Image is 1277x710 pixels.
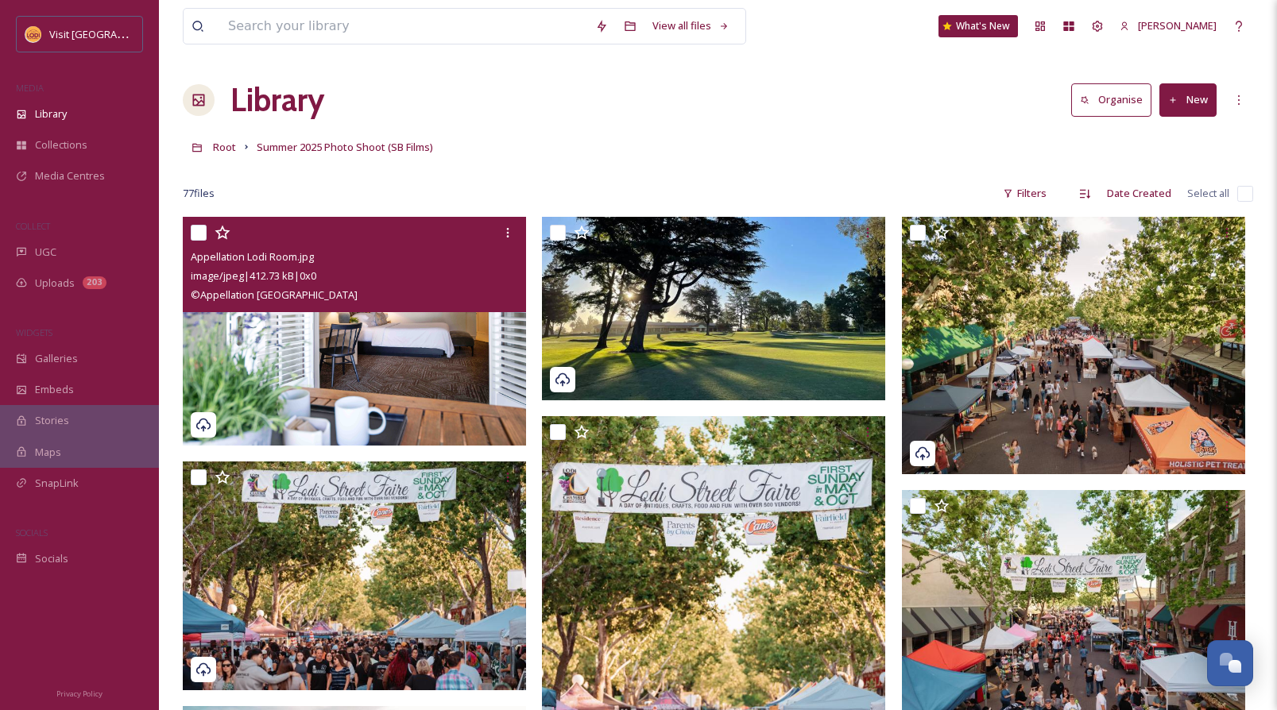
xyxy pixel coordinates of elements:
a: Summer 2025 Photo Shoot (SB Films) [257,137,433,156]
a: Root [213,137,236,156]
span: image/jpeg | 412.73 kB | 0 x 0 [191,268,316,283]
span: Stories [35,413,69,428]
span: SOCIALS [16,527,48,538]
span: Uploads [35,276,75,291]
div: 203 [83,276,106,289]
span: Collections [35,137,87,152]
img: VL-ContentShoot-Summer2025-70-Visit%20Lodi.jpg [183,461,526,690]
span: [PERSON_NAME] [1138,18,1217,33]
a: Library [230,76,324,124]
span: COLLECT [16,220,50,232]
span: Embeds [35,382,74,397]
span: Visit [GEOGRAPHIC_DATA] [49,26,172,41]
span: Appellation Lodi Room.jpg [191,249,314,264]
span: Media Centres [35,168,105,183]
span: Maps [35,445,61,460]
span: Summer 2025 Photo Shoot (SB Films) [257,140,433,154]
span: UGC [35,245,56,260]
div: Filters [995,178,1054,209]
a: What's New [938,15,1018,37]
div: Date Created [1099,178,1179,209]
img: Appellation Lodi Room.jpg [183,217,526,446]
span: Galleries [35,351,78,366]
span: MEDIA [16,82,44,94]
span: Socials [35,551,68,566]
span: Select all [1187,186,1229,201]
a: Privacy Policy [56,683,103,702]
img: Square%20Social%20Visit%20Lodi.png [25,26,41,42]
span: 77 file s [183,186,215,201]
button: Organise [1071,83,1151,116]
button: Open Chat [1207,640,1253,686]
img: VL-ContentShoot-Summer2025-75-Visit%20Lodi.jpg [902,217,1245,474]
a: View all files [644,10,737,41]
img: Woodbridge Golf & Country Club.gif [542,217,885,400]
input: Search your library [220,9,587,44]
button: New [1159,83,1217,116]
a: [PERSON_NAME] [1112,10,1225,41]
span: Privacy Policy [56,689,103,699]
span: Library [35,106,67,122]
span: WIDGETS [16,326,52,338]
span: © Appellation [GEOGRAPHIC_DATA] [191,287,358,302]
a: Organise [1071,83,1159,116]
span: SnapLink [35,476,79,491]
span: Root [213,140,236,154]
